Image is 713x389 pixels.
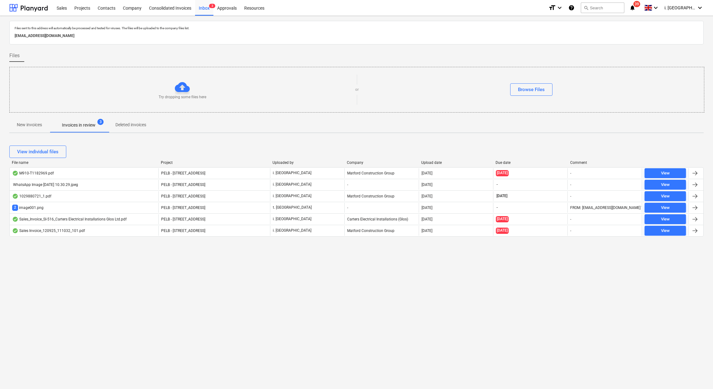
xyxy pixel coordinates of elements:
[661,204,670,211] div: View
[9,146,66,158] button: View individual files
[661,216,670,223] div: View
[273,228,311,233] p: i. [GEOGRAPHIC_DATA]
[273,170,311,176] p: i. [GEOGRAPHIC_DATA]
[15,33,698,39] p: [EMAIL_ADDRESS][DOMAIN_NAME]
[9,52,20,59] span: Files
[581,2,624,13] button: Search
[161,160,268,165] div: Project
[633,1,640,7] span: 39
[12,160,156,165] div: File name
[12,194,51,199] div: 1029880721_1.pdf
[661,181,670,188] div: View
[556,4,563,12] i: keyboard_arrow_down
[12,171,18,176] div: OCR finished
[344,168,419,178] div: Matford Construction Group
[645,180,686,190] button: View
[548,4,556,12] i: format_size
[696,4,704,12] i: keyboard_arrow_down
[273,182,311,187] p: i. [GEOGRAPHIC_DATA]
[161,206,205,210] span: PELB - Castle lane, Moreton Valence, GL2 7NE
[347,160,416,165] div: Company
[344,191,419,201] div: Matford Construction Group
[664,5,696,10] span: i. [GEOGRAPHIC_DATA]
[584,5,589,10] span: search
[496,182,498,187] span: -
[12,205,18,211] span: 2
[645,214,686,224] button: View
[12,205,44,211] div: image001.png
[161,194,205,198] span: PELB - Castle lane, Moreton Valence, GL2 7NE
[12,228,85,233] div: Sales Invoice_120925_111032_101.pdf
[422,194,432,198] div: [DATE]
[115,122,146,128] p: Deleted invoices
[661,227,670,234] div: View
[12,183,78,187] div: WhatsApp Image [DATE] 10.30.29.jpeg
[661,170,670,177] div: View
[273,205,312,210] p: t. [GEOGRAPHIC_DATA]
[496,160,565,165] div: Due date
[570,160,640,165] div: Comment
[496,170,509,176] span: [DATE]
[12,228,18,233] div: OCR finished
[421,160,491,165] div: Upload date
[645,191,686,201] button: View
[645,226,686,236] button: View
[12,171,54,176] div: M910-T1182969.pdf
[344,203,419,213] div: -
[12,194,18,199] div: OCR finished
[645,203,686,213] button: View
[209,4,215,8] span: 3
[344,226,419,236] div: Matford Construction Group
[273,193,311,199] p: i. [GEOGRAPHIC_DATA]
[9,67,704,113] div: Try dropping some files hereorBrowse Files
[422,217,432,221] div: [DATE]
[661,193,670,200] div: View
[17,122,42,128] p: New invoices
[422,229,432,233] div: [DATE]
[355,87,359,92] p: or
[344,214,419,224] div: Carters Electrical Installations (Glos)
[161,171,205,175] span: PELB - Castle lane, Moreton Valence, GL2 7NE
[518,86,545,94] div: Browse Files
[15,26,698,30] p: Files sent to this address will automatically be processed and tested for viruses. The files will...
[496,205,498,210] span: -
[97,119,104,125] span: 3
[17,148,58,156] div: View individual files
[496,193,508,199] span: [DATE]
[344,180,419,190] div: -
[161,183,205,187] span: PELB - Castle lane, Moreton Valence, GL2 7NE
[510,83,552,96] button: Browse Files
[161,229,205,233] span: PELB - Castle lane, Moreton Valence, GL2 7NE
[645,168,686,178] button: View
[12,217,18,222] div: OCR finished
[273,160,342,165] div: Uploaded by
[568,4,575,12] i: Knowledge base
[62,122,96,128] p: Invoices in review
[652,4,659,12] i: keyboard_arrow_down
[496,216,509,222] span: [DATE]
[161,217,205,221] span: PELB - Castle lane, Moreton Valence, GL2 7NE
[422,171,432,175] div: [DATE]
[496,228,509,234] span: [DATE]
[12,217,127,222] div: Sales_Invoice_SI-516_Carters Electrical Installations Glos Ltd.pdf
[273,216,311,222] p: i. [GEOGRAPHIC_DATA]
[682,359,713,389] iframe: Chat Widget
[159,95,206,100] p: Try dropping some files here
[422,206,432,210] div: [DATE]
[422,183,432,187] div: [DATE]
[629,4,636,12] i: notifications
